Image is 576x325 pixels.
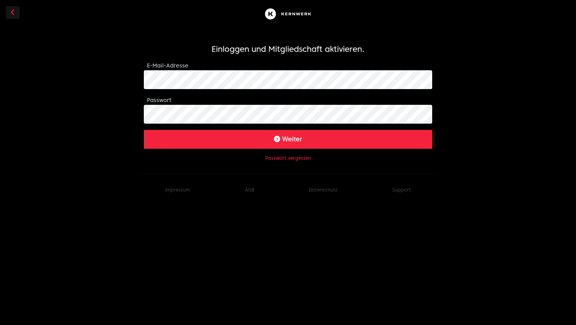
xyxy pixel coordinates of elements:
label: E-Mail-Adresse [147,62,188,69]
button: Support [392,187,411,193]
button: Weiter [144,130,432,149]
label: Passwort [147,97,171,103]
img: Kernwerk® [263,6,313,22]
h1: Einloggen und Mitgliedschaft aktivieren. [144,44,432,55]
a: Datenschutz [309,187,337,193]
a: Impressum [165,187,190,193]
a: AGB [245,187,254,193]
button: Passwort vergessen [265,155,311,161]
